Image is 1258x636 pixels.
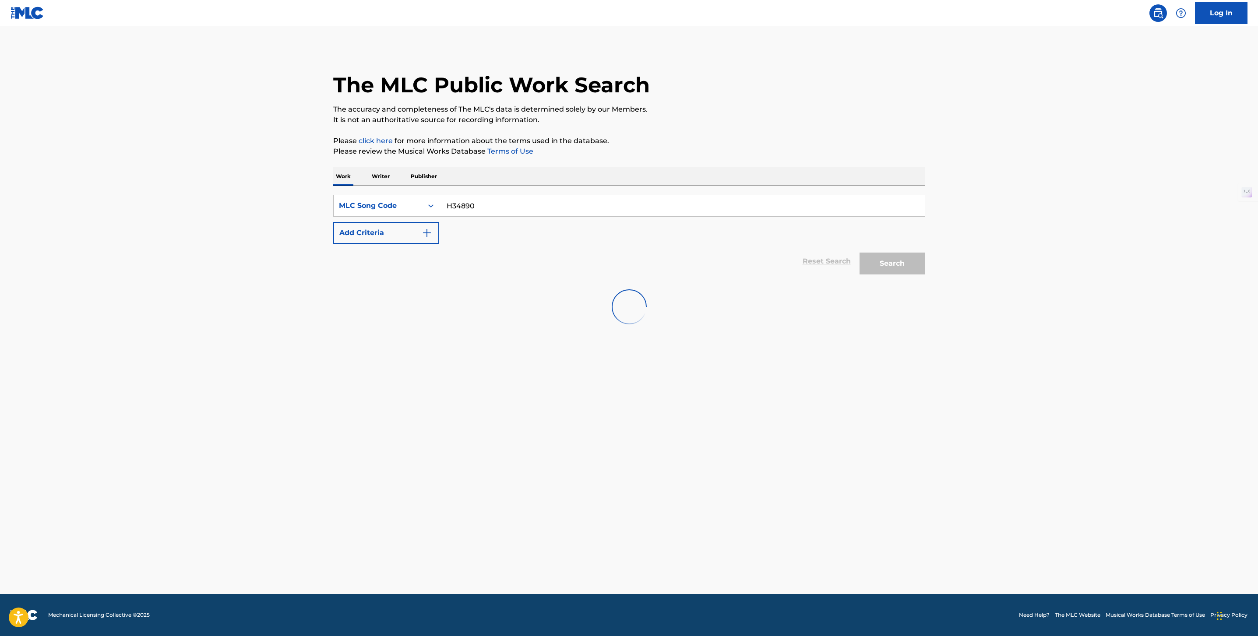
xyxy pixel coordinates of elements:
a: click here [359,137,393,145]
div: Help [1172,4,1190,22]
p: The accuracy and completeness of The MLC's data is determined solely by our Members. [333,104,925,115]
span: Mechanical Licensing Collective © 2025 [48,611,150,619]
iframe: Chat Widget [1214,594,1258,636]
button: Add Criteria [333,222,439,244]
img: search [1153,8,1163,18]
img: MLC Logo [11,7,44,19]
img: logo [11,610,38,620]
div: Drag [1217,603,1222,629]
p: Work [333,167,353,186]
a: Log In [1195,2,1247,24]
p: Please review the Musical Works Database [333,146,925,157]
p: It is not an authoritative source for recording information. [333,115,925,125]
p: Publisher [408,167,440,186]
img: help [1176,8,1186,18]
form: Search Form [333,195,925,279]
a: Musical Works Database Terms of Use [1106,611,1205,619]
p: Writer [369,167,392,186]
div: MLC Song Code [339,200,418,211]
a: Need Help? [1019,611,1050,619]
a: Public Search [1149,4,1167,22]
img: 9d2ae6d4665cec9f34b9.svg [422,228,432,238]
h1: The MLC Public Work Search [333,72,650,98]
a: The MLC Website [1055,611,1100,619]
a: Privacy Policy [1210,611,1247,619]
img: preloader [612,289,647,324]
a: Terms of Use [486,147,533,155]
p: Please for more information about the terms used in the database. [333,136,925,146]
